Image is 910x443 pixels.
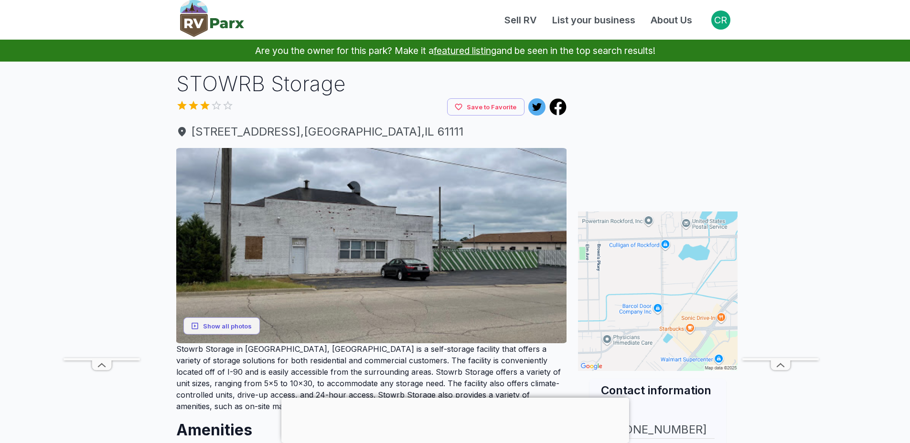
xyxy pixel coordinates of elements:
[176,343,567,412] p: Stowrb Storage in [GEOGRAPHIC_DATA], [GEOGRAPHIC_DATA] is a self-storage facility that offers a v...
[176,123,567,140] a: [STREET_ADDRESS],[GEOGRAPHIC_DATA],IL 61111
[281,398,629,441] iframe: Advertisement
[578,211,738,371] img: Map for STOWRB Storage
[742,72,819,358] iframe: Advertisement
[176,148,567,343] img: AJQcZqJ1bKEuyFTi2ajnag1cEJ9zojGJR4_5w1LykyG5o9tnZT1yclWNQ2Ep5fZEY0nLBlUNCuxaiftoltgAeW9CbZo8LvWkk...
[447,98,525,116] button: Save to Favorite
[434,45,496,56] a: featured listing
[711,11,730,30] div: CR
[601,410,715,438] a: [PHONE_NUMBER]
[497,13,545,27] a: Sell RV
[176,69,567,98] h1: STOWRB Storage
[11,40,899,62] p: Are you the owner for this park? Make it a and be seen in the top search results!
[545,13,643,27] a: List your business
[183,317,260,335] button: Show all photos
[711,11,730,30] button: Open settings
[176,123,567,140] span: [STREET_ADDRESS] , [GEOGRAPHIC_DATA] , IL 61111
[578,69,738,189] iframe: Advertisement
[176,412,567,441] h2: Amenities
[643,13,700,27] a: About Us
[601,382,715,398] h2: Contact information
[64,72,140,358] iframe: Advertisement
